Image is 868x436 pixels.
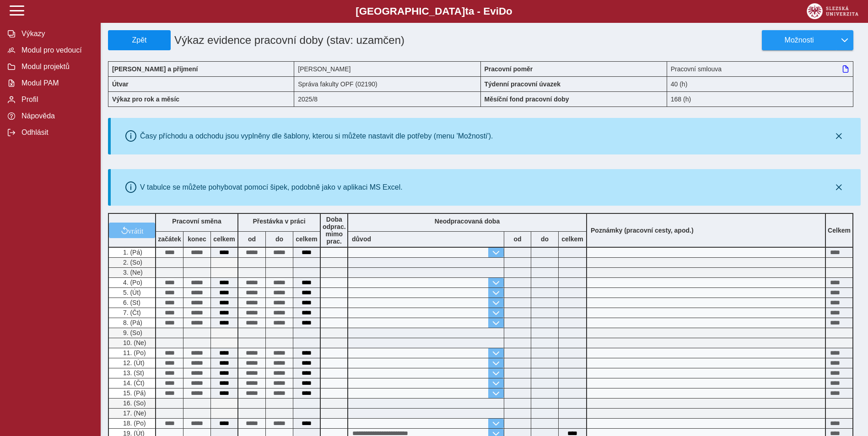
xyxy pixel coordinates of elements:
[504,235,531,243] b: od
[323,216,346,245] b: Doba odprac. mimo prac.
[19,128,93,137] span: Odhlásit
[828,227,851,234] b: Celkem
[121,379,145,387] span: 14. (Čt)
[121,259,142,266] span: 2. (So)
[266,235,293,243] b: do
[112,65,198,73] b: [PERSON_NAME] a příjmení
[559,235,586,243] b: celkem
[156,235,183,243] b: začátek
[499,5,506,17] span: D
[121,319,142,326] span: 8. (Pá)
[112,36,167,44] span: Zpět
[121,399,146,407] span: 16. (So)
[667,61,853,76] div: Pracovní smlouva
[19,79,93,87] span: Modul PAM
[253,218,305,225] b: Přestávka v práci
[109,223,155,238] button: vrátit
[171,30,421,50] h1: Výkaz evidence pracovní doby (stav: uzamčen)
[294,76,480,91] div: Správa fakulty OPF (02190)
[485,80,561,88] b: Týdenní pracovní úvazek
[294,91,480,107] div: 2025/8
[128,227,144,234] span: vrátit
[121,349,146,356] span: 11. (Po)
[19,30,93,38] span: Výkazy
[172,218,221,225] b: Pracovní směna
[121,409,146,417] span: 17. (Ne)
[183,235,210,243] b: konec
[121,420,146,427] span: 18. (Po)
[762,30,836,50] button: Možnosti
[19,46,93,54] span: Modul pro vedoucí
[19,63,93,71] span: Modul projektů
[112,96,179,103] b: Výkaz pro rok a měsíc
[19,96,93,104] span: Profil
[667,91,853,107] div: 168 (h)
[770,36,829,44] span: Možnosti
[352,235,371,243] b: důvod
[121,359,145,367] span: 12. (Út)
[121,269,143,276] span: 3. (Ne)
[112,80,129,88] b: Útvar
[121,289,141,296] span: 5. (Út)
[807,3,858,19] img: logo_web_su.png
[121,369,144,377] span: 13. (St)
[531,235,558,243] b: do
[587,227,697,234] b: Poznámky (pracovní cesty, apod.)
[238,235,265,243] b: od
[140,132,493,140] div: Časy příchodu a odchodu jsou vyplněny dle šablony, kterou si můžete nastavit dle potřeby (menu 'M...
[211,235,237,243] b: celkem
[121,299,140,306] span: 6. (St)
[293,235,320,243] b: celkem
[121,309,141,316] span: 7. (Čt)
[435,218,500,225] b: Neodpracovaná doba
[485,96,569,103] b: Měsíční fond pracovní doby
[121,329,142,336] span: 9. (So)
[121,389,146,397] span: 15. (Pá)
[121,339,146,346] span: 10. (Ne)
[108,30,171,50] button: Zpět
[465,5,468,17] span: t
[506,5,512,17] span: o
[294,61,480,76] div: [PERSON_NAME]
[121,279,142,286] span: 4. (Po)
[121,249,142,256] span: 1. (Pá)
[485,65,533,73] b: Pracovní poměr
[19,112,93,120] span: Nápověda
[667,76,853,91] div: 40 (h)
[140,183,403,191] div: V tabulce se můžete pohybovat pomocí šipek, podobně jako v aplikaci MS Excel.
[27,5,841,17] b: [GEOGRAPHIC_DATA] a - Evi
